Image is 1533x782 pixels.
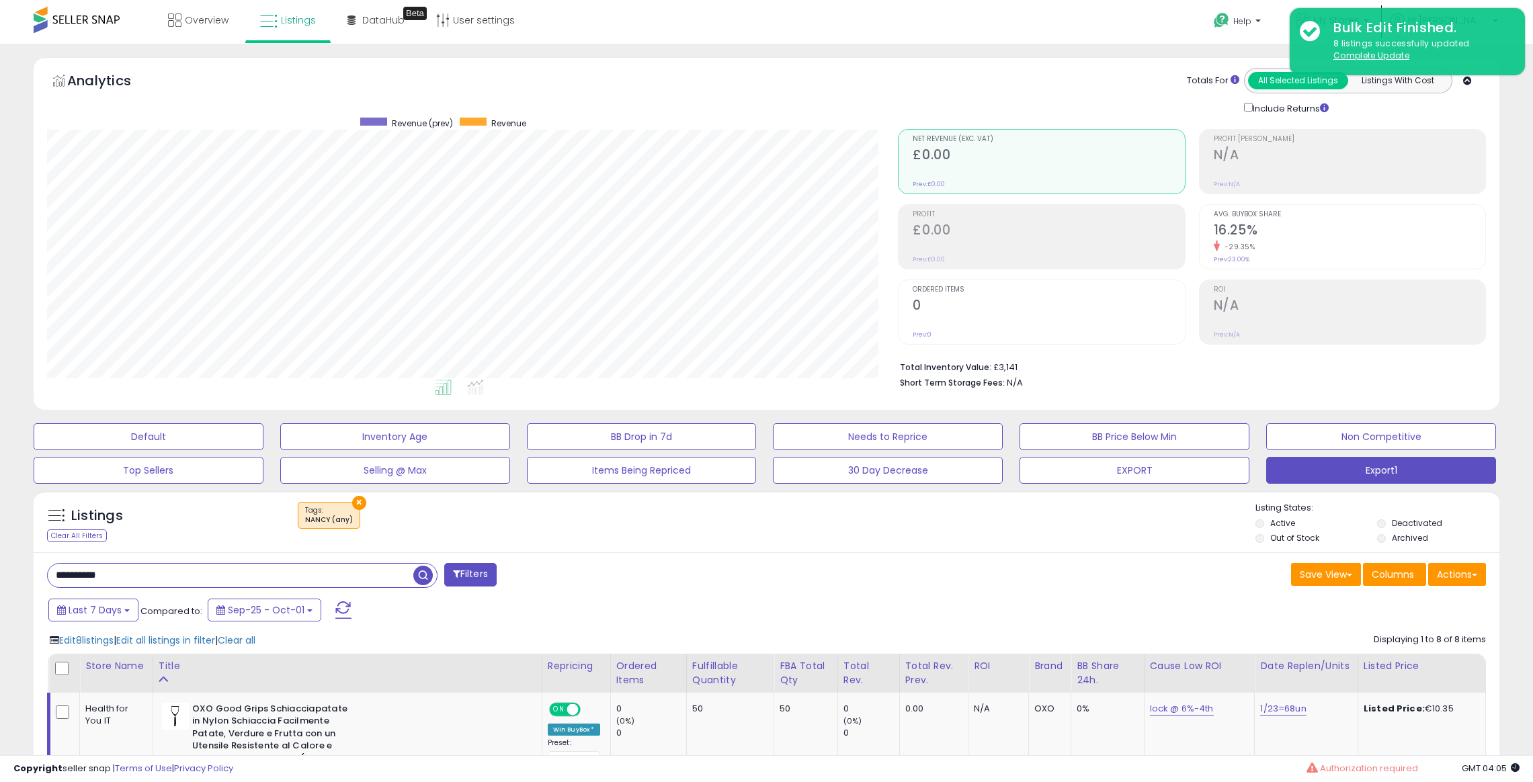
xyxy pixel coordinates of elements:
div: 8 listings successfully updated. [1323,38,1515,62]
div: Title [159,659,536,673]
h2: N/A [1214,147,1485,165]
label: Deactivated [1392,517,1442,529]
span: Last 7 Days [69,603,122,617]
small: Prev: N/A [1214,331,1240,339]
span: Edit 8 listings [59,634,114,647]
span: Tags : [305,505,353,525]
h2: N/A [1214,298,1485,316]
span: Profit [913,211,1184,218]
a: Privacy Policy [174,762,233,775]
div: 0 [616,727,686,739]
div: Total Rev. [843,659,894,687]
button: Default [34,423,263,450]
span: ON [550,703,567,715]
div: Health for You IT [85,703,142,727]
span: N/A [1007,376,1023,389]
div: 50 [692,703,763,715]
span: Columns [1372,568,1414,581]
a: Terms of Use [115,762,172,775]
div: Win BuyBox * [548,724,600,736]
small: (0%) [843,715,862,726]
th: CSV column name: cust_attr_4_Date Replen/Units [1255,654,1358,693]
div: Preset: [548,738,600,769]
b: Short Term Storage Fees: [900,377,1005,388]
div: 0% [1077,703,1133,715]
small: Prev: £0.00 [913,255,945,263]
div: Brand [1034,659,1065,673]
div: 0.00 [905,703,958,715]
div: Bulk Edit Finished. [1323,18,1515,38]
button: × [352,496,366,510]
span: ROI [1214,286,1485,294]
div: 50 [780,703,827,715]
span: DataHub [362,13,405,27]
button: Save View [1291,563,1361,586]
div: ROI [974,659,1023,673]
div: Listed Price [1364,659,1480,673]
div: 0 [843,703,899,715]
button: Items Being Repriced [527,457,757,484]
a: Help [1203,2,1274,44]
b: Listed Price: [1364,702,1425,715]
button: All Selected Listings [1248,72,1348,89]
label: Active [1270,517,1295,529]
a: lock @ 6%-4th [1150,702,1214,715]
button: Last 7 Days [48,599,138,621]
span: Compared to: [140,605,202,617]
label: Out of Stock [1270,532,1319,544]
label: Archived [1392,532,1428,544]
small: (0%) [616,715,635,726]
a: 1/23=68un [1260,702,1306,715]
div: Total Rev. Prev. [905,659,963,687]
h2: 0 [913,298,1184,316]
span: 2025-10-10 04:05 GMT [1462,762,1520,775]
div: Date Replen/Units [1260,659,1352,673]
div: Fulfillable Quantity [692,659,768,687]
li: £3,141 [900,358,1476,374]
div: 0 [843,727,899,739]
span: Clear all [218,634,255,647]
button: Actions [1428,563,1486,586]
img: 21oJs2dL6BL._SL40_.jpg [162,703,189,730]
i: Get Help [1213,12,1230,29]
div: NANCY (any) [305,515,353,525]
div: Store Name [85,659,147,673]
span: Avg. Buybox Share [1214,211,1485,218]
small: Prev: 23.00% [1214,255,1249,263]
button: 30 Day Decrease [773,457,1003,484]
div: Tooltip anchor [403,7,427,20]
b: Total Inventory Value: [900,361,991,373]
div: OXO [1034,703,1061,715]
u: Complete Update [1333,50,1409,61]
button: Sep-25 - Oct-01 [208,599,321,621]
span: Profit [PERSON_NAME] [1214,136,1485,143]
button: Top Sellers [34,457,263,484]
button: Filters [444,563,497,586]
div: Include Returns [1234,100,1345,116]
b: OXO Good Grips Schiacciapatate in Nylon Schiaccia Facilmente Patate, Verdure e Frutta con un Uten... [192,703,356,781]
div: Clear All Filters [47,529,107,542]
button: Needs to Reprice [773,423,1003,450]
small: Prev: N/A [1214,180,1240,188]
small: Prev: 0 [913,331,931,339]
div: Displaying 1 to 8 of 8 items [1374,634,1486,646]
div: seller snap | | [13,763,233,775]
p: Listing States: [1255,502,1499,515]
div: €10.35 [1364,703,1475,715]
span: Revenue (prev) [392,118,453,129]
h2: £0.00 [913,222,1184,241]
h5: Listings [71,507,123,525]
div: Totals For [1187,75,1239,87]
strong: Copyright [13,762,63,775]
button: Listings With Cost [1348,72,1448,89]
div: FBA Total Qty [780,659,832,687]
span: Help [1233,15,1251,27]
span: Edit all listings in filter [116,634,215,647]
span: Net Revenue (Exc. VAT) [913,136,1184,143]
button: Columns [1363,563,1426,586]
button: EXPORT [1020,457,1249,484]
th: CSV column name: cust_attr_5_Cause Low ROI [1144,654,1255,693]
div: 0 [616,703,686,715]
div: | | [50,634,255,647]
button: Non Competitive [1266,423,1496,450]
